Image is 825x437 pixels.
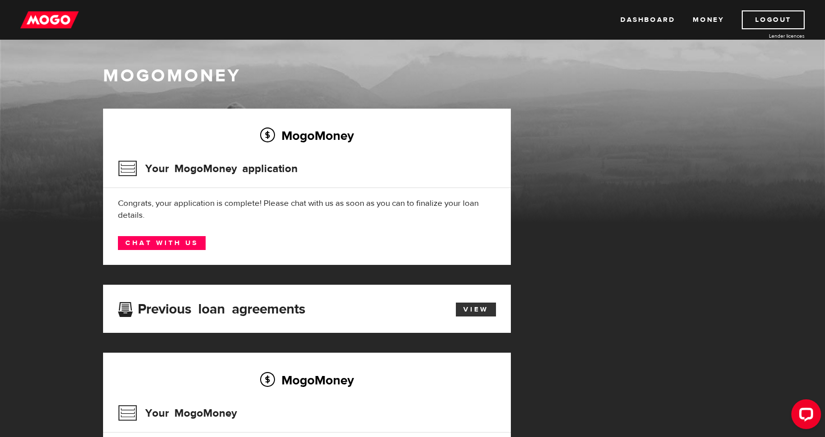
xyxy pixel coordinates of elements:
a: Money [693,10,724,29]
h2: MogoMoney [118,125,496,146]
a: Chat with us [118,236,206,250]
img: mogo_logo-11ee424be714fa7cbb0f0f49df9e16ec.png [20,10,79,29]
div: Congrats, your application is complete! Please chat with us as soon as you can to finalize your l... [118,197,496,221]
a: Logout [742,10,805,29]
a: Lender licences [730,32,805,40]
iframe: LiveChat chat widget [783,395,825,437]
h3: Your MogoMoney application [118,156,298,182]
a: View [456,303,496,316]
h2: MogoMoney [118,370,496,390]
a: Dashboard [620,10,675,29]
h1: MogoMoney [103,65,722,86]
h3: Previous loan agreements [118,301,305,314]
h3: Your MogoMoney [118,400,237,426]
